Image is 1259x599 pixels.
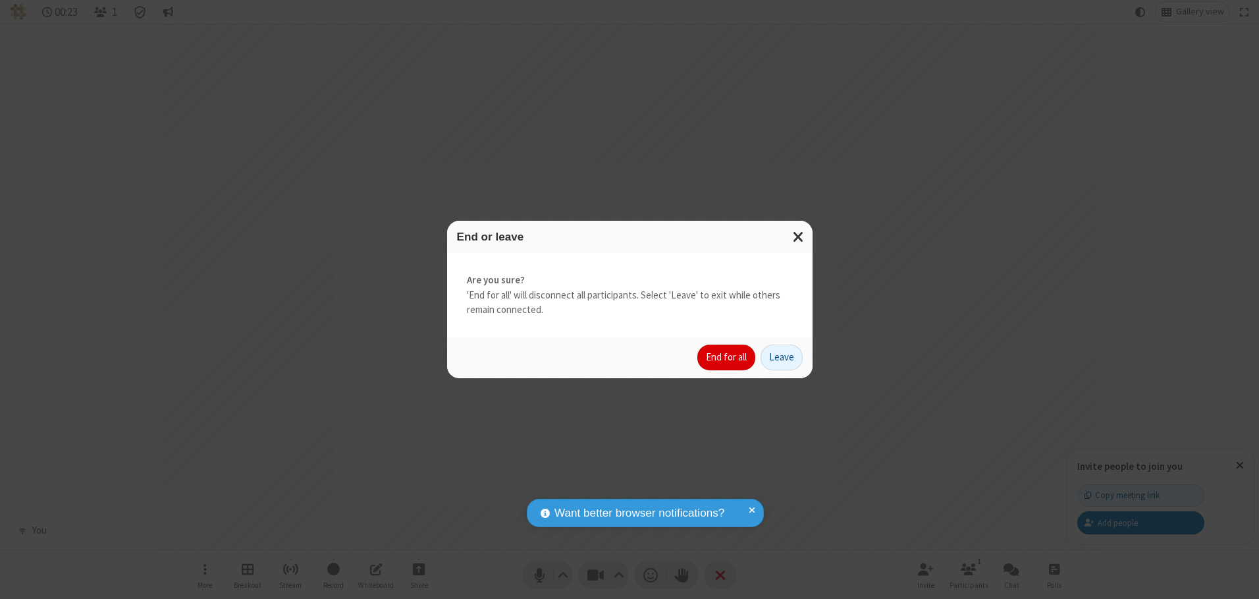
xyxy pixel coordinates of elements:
strong: Are you sure? [467,273,793,288]
button: Leave [761,345,803,371]
span: Want better browser notifications? [554,505,724,522]
h3: End or leave [457,231,803,243]
button: Close modal [785,221,813,253]
button: End for all [697,345,755,371]
div: 'End for all' will disconnect all participants. Select 'Leave' to exit while others remain connec... [447,253,813,337]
